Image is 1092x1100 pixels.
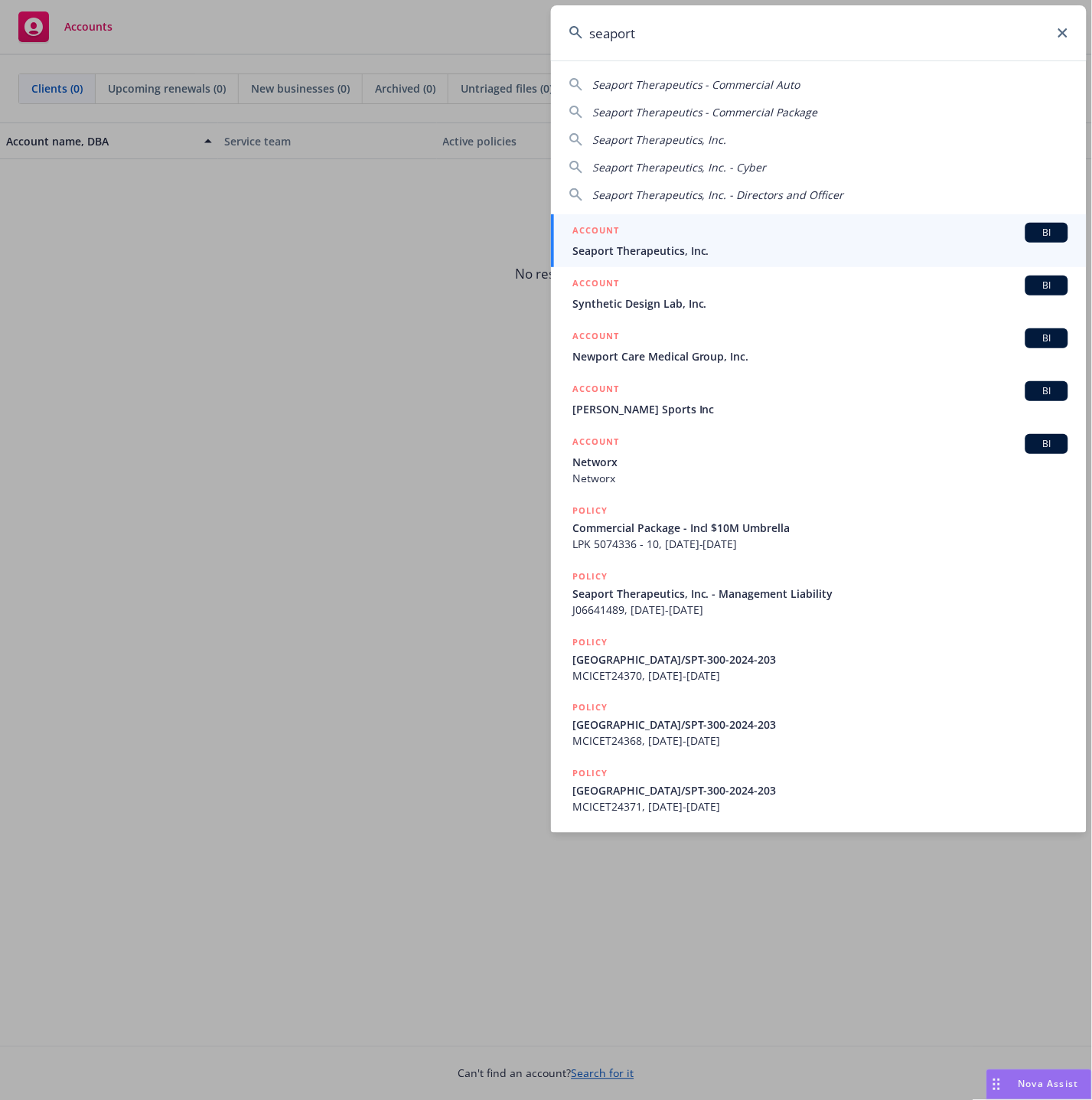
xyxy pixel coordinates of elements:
a: ACCOUNTBINetworxNetworx [551,426,1087,495]
span: BI [1032,437,1062,451]
span: BI [1032,279,1062,292]
h5: POLICY [572,503,608,518]
span: [GEOGRAPHIC_DATA]/SPT-300-2024-203 [572,717,1068,733]
span: BI [1032,226,1062,240]
h5: ACCOUNT [572,381,619,400]
h5: ACCOUNT [572,223,619,241]
a: ACCOUNTBISynthetic Design Lab, Inc. [551,267,1087,320]
span: Seaport Therapeutics, Inc. [592,132,727,147]
a: POLICYSeaport Therapeutics, Inc. - Management LiabilityJ06641489, [DATE]-[DATE] [551,560,1087,626]
span: [GEOGRAPHIC_DATA]/SPT-300-2024-203 [572,783,1068,799]
span: MCICET24368, [DATE]-[DATE] [572,733,1068,749]
span: Seaport Therapeutics, Inc. - Management Liability [572,586,1068,602]
span: MCICET24371, [DATE]-[DATE] [572,799,1068,815]
h5: ACCOUNT [572,434,619,452]
a: ACCOUNTBINewport Care Medical Group, Inc. [551,320,1087,373]
span: Networx [572,470,1068,486]
span: Synthetic Design Lab, Inc. [572,295,1068,312]
span: Commercial Package - Incl $10M Umbrella [572,520,1068,536]
span: Seaport Therapeutics - Commercial Package [592,105,818,119]
span: Seaport Therapeutics, Inc. - Cyber [592,160,767,175]
a: POLICY[GEOGRAPHIC_DATA]/SPT-300-2024-203MCICET24370, [DATE]-[DATE] [551,626,1087,692]
h5: ACCOUNT [572,276,619,294]
input: Search... [551,5,1087,60]
a: ACCOUNTBI[PERSON_NAME] Sports Inc [551,373,1087,426]
span: [PERSON_NAME] Sports Inc [572,401,1068,417]
div: Drag to move [987,1070,1006,1099]
span: Networx [572,454,1068,470]
a: POLICY[GEOGRAPHIC_DATA]/SPT-300-2024-203MCICET24368, [DATE]-[DATE] [551,692,1087,758]
h5: POLICY [572,635,608,650]
span: Seaport Therapeutics, Inc. - Directors and Officer [592,188,844,202]
h5: POLICY [572,766,608,782]
span: J06641489, [DATE]-[DATE] [572,602,1068,618]
button: Nova Assist [986,1069,1092,1100]
h5: ACCOUNT [572,328,619,347]
a: POLICYCommercial Package - Incl $10M UmbrellaLPK 5074336 - 10, [DATE]-[DATE] [551,495,1087,560]
h5: POLICY [572,700,608,716]
span: LPK 5074336 - 10, [DATE]-[DATE] [572,536,1068,552]
span: Newport Care Medical Group, Inc. [572,348,1068,364]
span: Seaport Therapeutics - Commercial Auto [592,77,800,92]
span: BI [1032,331,1062,345]
span: [GEOGRAPHIC_DATA]/SPT-300-2024-203 [572,651,1068,668]
span: BI [1032,384,1062,398]
span: Seaport Therapeutics, Inc. [572,243,1068,259]
a: ACCOUNTBISeaport Therapeutics, Inc. [551,214,1087,267]
h5: POLICY [572,569,608,584]
span: MCICET24370, [DATE]-[DATE] [572,668,1068,684]
span: Nova Assist [1019,1078,1079,1091]
a: POLICY[GEOGRAPHIC_DATA]/SPT-300-2024-203MCICET24371, [DATE]-[DATE] [551,758,1087,824]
